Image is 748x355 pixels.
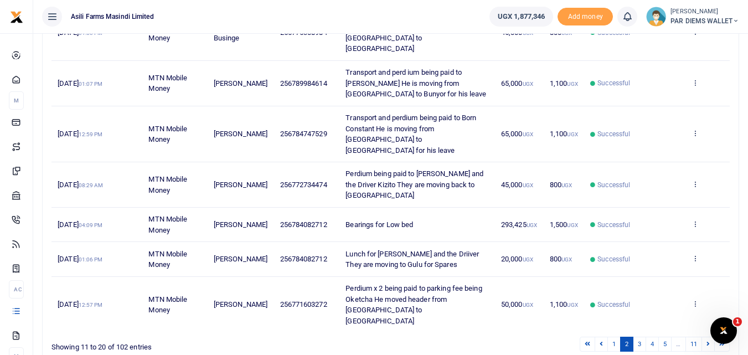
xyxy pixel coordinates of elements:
span: 45,000 [501,181,533,189]
span: 1,100 [550,79,578,88]
span: Perdium x 2 being paid to parking fee being Oketcha He moved header from [GEOGRAPHIC_DATA] to [GE... [345,284,482,325]
span: 256784082712 [280,220,327,229]
span: Add money [558,8,613,26]
span: [PERSON_NAME] [214,255,267,263]
img: profile-user [646,7,666,27]
span: [DATE] [58,220,102,229]
span: MTN Mobile Money [148,74,187,93]
li: M [9,91,24,110]
span: MTN Mobile Money [148,125,187,144]
span: MTN Mobile Money [148,250,187,269]
span: 20,000 [501,255,533,263]
small: UGX [523,256,533,263]
small: UGX [523,131,533,137]
span: Successful [597,300,630,310]
span: [DATE] [58,181,103,189]
small: 04:09 PM [79,222,103,228]
span: 1,100 [550,130,578,138]
span: 256784747529 [280,130,327,138]
small: [PERSON_NAME] [670,7,739,17]
span: UGX 1,877,346 [498,11,545,22]
span: 256772734474 [280,181,327,189]
span: 256789984614 [280,79,327,88]
div: Showing 11 to 20 of 102 entries [51,336,329,353]
small: 01:06 PM [79,256,103,263]
iframe: Intercom live chat [710,317,737,344]
span: Transport and perd ium being paid to [PERSON_NAME] He is moving from [GEOGRAPHIC_DATA] to Bunyor ... [345,68,486,98]
span: Lunch for [PERSON_NAME] and the Driiver They are moving to Gulu for Spares [345,250,479,269]
span: [PERSON_NAME] [214,181,267,189]
a: 5 [658,337,672,352]
span: Successful [597,129,630,139]
a: profile-user [PERSON_NAME] PAR DIEMS WALLET [646,7,739,27]
a: 4 [646,337,659,352]
span: 65,000 [501,130,533,138]
small: UGX [567,131,577,137]
span: 256771603272 [280,300,327,308]
small: UGX [523,182,533,188]
a: 2 [620,337,633,352]
span: PAR DIEMS WALLET [670,16,739,26]
a: 1 [607,337,621,352]
img: logo-small [10,11,23,24]
small: UGX [561,256,572,263]
span: 1,500 [550,220,578,229]
small: UGX [567,222,577,228]
a: UGX 1,877,346 [489,7,553,27]
small: UGX [523,81,533,87]
span: Successful [597,254,630,264]
a: Add money [558,12,613,20]
span: [DATE] [58,79,102,88]
small: UGX [567,81,577,87]
li: Wallet ballance [485,7,558,27]
li: Ac [9,280,24,299]
a: logo-small logo-large logo-large [10,12,23,20]
small: 12:59 PM [79,131,103,137]
span: 1 [733,317,742,326]
span: MTN Mobile Money [148,175,187,194]
li: Toup your wallet [558,8,613,26]
small: 01:07 PM [79,81,103,87]
span: [PERSON_NAME] Businge [214,23,267,42]
span: [DATE] [58,130,102,138]
span: [PERSON_NAME] [214,220,267,229]
span: 800 [550,255,572,263]
span: 1,100 [550,300,578,308]
span: [PERSON_NAME] [214,130,267,138]
small: UGX [567,302,577,308]
small: UGX [523,302,533,308]
span: [PERSON_NAME] [214,79,267,88]
span: [DATE] [58,255,102,263]
span: 800 [550,181,572,189]
span: Asili Farms Masindi Limited [66,12,158,22]
span: MTN Mobile Money [148,215,187,234]
a: 11 [685,337,702,352]
span: Successful [597,220,630,230]
small: UGX [561,182,572,188]
span: 65,000 [501,79,533,88]
span: [DATE] [58,300,102,308]
span: MTN Mobile Money [148,23,187,42]
span: Perdium being paid to [PERSON_NAME] and the Driver Kizito They are moving back to [GEOGRAPHIC_DATA] [345,169,483,199]
span: 293,425 [501,220,537,229]
small: UGX [527,222,537,228]
a: 3 [633,337,646,352]
span: 256784082712 [280,255,327,263]
span: Transport and perdium being paid to Born Constant He is moving from [GEOGRAPHIC_DATA] to [GEOGRAP... [345,114,476,155]
span: Successful [597,78,630,88]
small: 12:57 PM [79,302,103,308]
span: 50,000 [501,300,533,308]
span: MTN Mobile Money [148,295,187,315]
small: 08:29 AM [79,182,104,188]
span: [PERSON_NAME] [214,300,267,308]
span: Successful [597,180,630,190]
span: Bearings for Low bed [345,220,413,229]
